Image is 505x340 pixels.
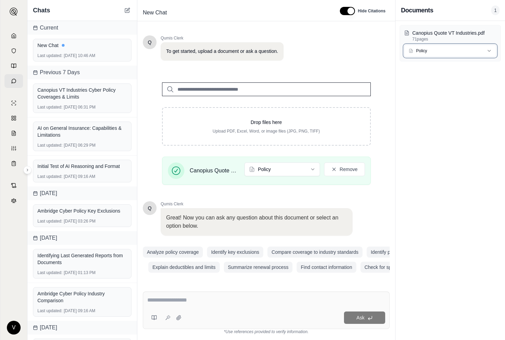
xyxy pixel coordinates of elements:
div: Ambridge Cyber Policy Industry Comparison [37,290,127,304]
span: Last updated: [37,104,62,110]
div: [DATE] 06:29 PM [37,143,127,148]
div: Initial Test of AI Reasoning and Format [37,163,127,170]
div: *Use references provided to verify information. [143,329,390,335]
p: To get started, upload a document or ask a question. [166,48,278,55]
span: Canopius Quote VT Industries.pdf [190,167,239,175]
span: 1 [491,5,500,15]
span: New Chat [140,7,170,18]
a: Prompt Library [4,59,23,73]
span: Last updated: [37,53,62,58]
span: Last updated: [37,270,62,275]
span: Last updated: [37,218,62,224]
div: AI on General Insurance: Capabilities & Limitations [37,125,127,138]
a: Documents Vault [4,44,23,58]
p: Upload PDF, Excel, Word, or image files (JPG, PNG, TIFF) [174,128,359,134]
div: [DATE] 09:16 AM [37,174,127,179]
div: New Chat [37,42,127,49]
span: Qumis Clerk [161,201,353,207]
span: Last updated: [37,174,62,179]
div: Edit Title [140,7,332,18]
p: Canopius Quote VT Industries.pdf [412,30,496,36]
button: Analyze policy coverage [143,247,203,258]
div: [DATE] [27,321,137,335]
div: Ambridge Cyber Policy Key Exclusions [37,207,127,214]
h3: Documents [401,5,433,15]
span: Last updated: [37,143,62,148]
button: Identify policy requirements [367,247,433,258]
span: Qumis Clerk [161,35,284,41]
div: [DATE] [27,186,137,200]
button: Expand sidebar [23,166,32,174]
img: Expand sidebar [10,8,18,16]
span: Hello [148,39,152,46]
p: Great! Now you can ask any question about this document or select an option below. [166,214,347,230]
p: 71 pages [412,36,496,42]
button: Summarize renewal process [224,262,293,273]
a: Coverage Table [4,157,23,170]
div: [DATE] 01:13 PM [37,270,127,275]
div: [DATE] 09:16 AM [37,308,127,314]
div: Current [27,21,137,35]
p: Drop files here [174,119,359,126]
a: Claim Coverage [4,126,23,140]
button: Identify key exclusions [207,247,263,258]
a: Policy Comparisons [4,111,23,125]
div: [DATE] [27,231,137,245]
span: Hello [148,205,152,212]
span: Last updated: [37,308,62,314]
div: [DATE] 03:26 PM [37,218,127,224]
div: V [7,321,21,335]
a: Single Policy [4,96,23,110]
button: Find contact information [297,262,356,273]
a: Chat [4,74,23,88]
span: Ask [356,315,364,320]
div: [DATE] 10:46 AM [37,53,127,58]
button: New Chat [123,6,131,14]
a: Contract Analysis [4,179,23,192]
button: Check for specific endorsements [360,262,438,273]
div: Canopius VT Industries Cyber Policy Coverages & Limits [37,87,127,100]
button: Explain deductibles and limits [148,262,220,273]
span: Hide Citations [358,8,386,14]
div: Previous 7 Days [27,66,137,79]
span: Chats [33,5,50,15]
button: Ask [344,311,385,324]
a: Custom Report [4,141,23,155]
button: Remove [324,162,365,176]
button: Expand sidebar [7,5,21,19]
a: Legal Search Engine [4,194,23,207]
a: Home [4,29,23,43]
div: Identifying Last Generated Reports from Documents [37,252,127,266]
button: Canopius Quote VT Industries.pdf71pages [404,30,496,42]
button: Compare coverage to industry standards [267,247,363,258]
div: [DATE] 06:31 PM [37,104,127,110]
